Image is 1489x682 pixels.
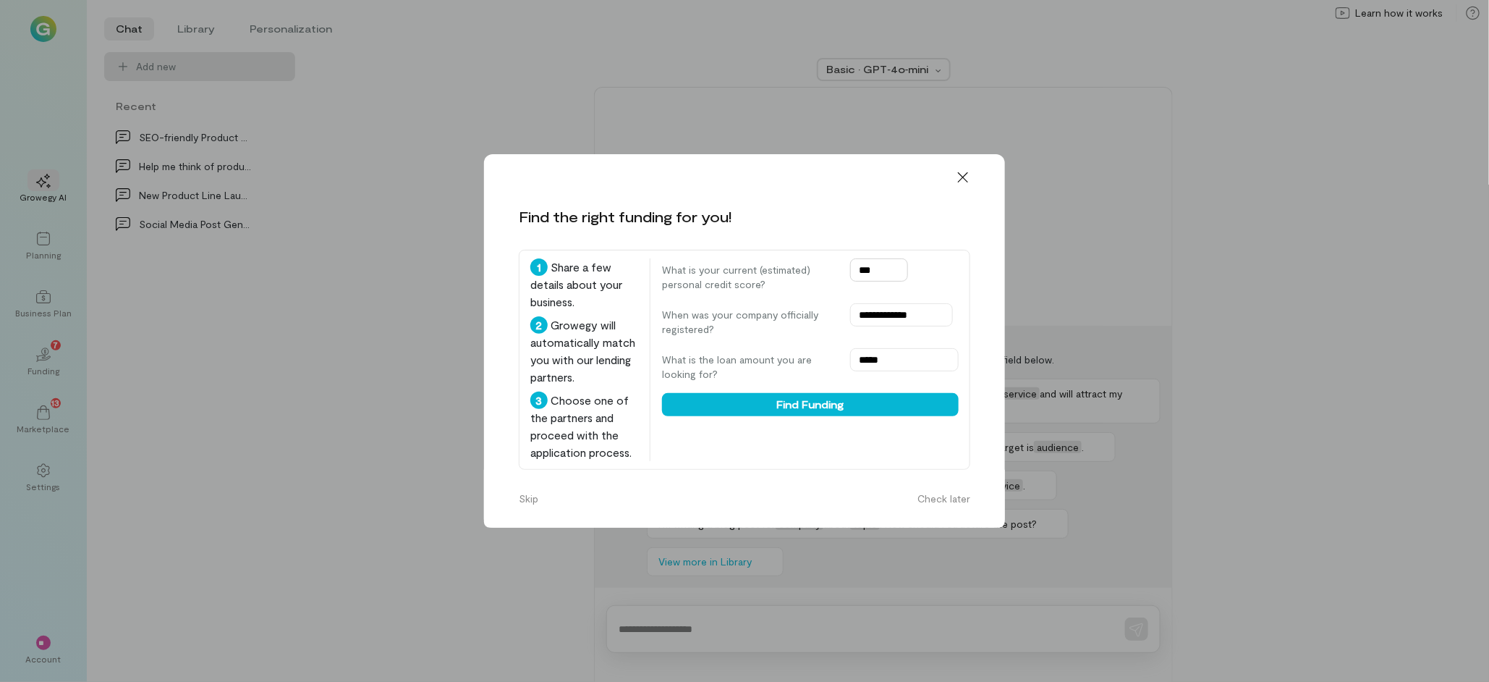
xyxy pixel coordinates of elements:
div: 1 [530,258,548,276]
button: Find Funding [662,393,959,416]
div: Share a few details about your business. [530,258,638,311]
button: Skip [510,487,547,510]
label: What is the loan amount you are looking for? [662,353,836,382]
label: What is your current (estimated) personal credit score? [662,263,836,292]
label: When was your company officially registered? [662,308,836,337]
div: 3 [530,392,548,409]
div: Choose one of the partners and proceed with the application process. [530,392,638,461]
div: Growegy will automatically match you with our lending partners. [530,316,638,386]
div: Find the right funding for you! [519,206,731,227]
button: Check later [909,487,979,510]
div: 2 [530,316,548,334]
